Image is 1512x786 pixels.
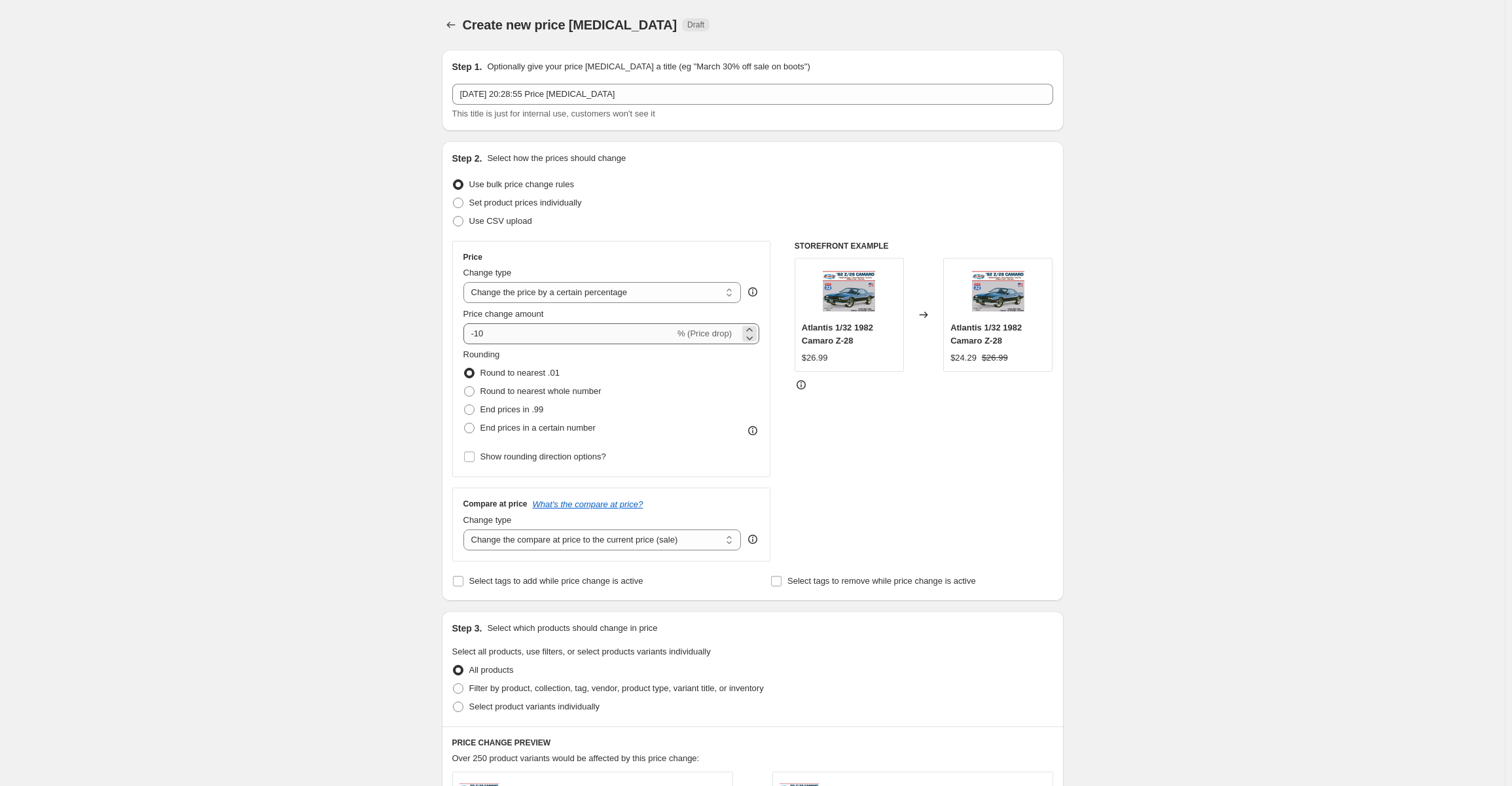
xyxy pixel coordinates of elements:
[677,329,732,338] span: % (Price drop)
[469,198,582,207] span: Set product prices individually
[452,622,482,635] h2: Step 3.
[480,404,544,414] span: End prices in .99
[463,349,500,359] span: Rounding
[452,60,482,73] h2: Step 1.
[533,499,643,509] button: What's the compare at price?
[972,265,1024,317] img: atlantis-132-1982-camaro-z-28-984849_80x.jpg
[469,702,600,711] span: Select product variants individually
[442,16,460,34] button: Price change jobs
[802,351,828,365] div: $26.99
[787,576,976,586] span: Select tags to remove while price change is active
[452,647,711,656] span: Select all products, use filters, or select products variants individually
[463,515,512,525] span: Change type
[463,309,544,319] span: Price change amount
[463,323,675,344] input: -15
[469,179,574,189] span: Use bulk price change rules
[452,84,1053,105] input: 30% off holiday sale
[487,622,657,635] p: Select which products should change in price
[463,499,528,509] h3: Compare at price
[463,18,677,32] span: Create new price [MEDICAL_DATA]
[452,753,700,763] span: Over 250 product variants would be affected by this price change:
[463,268,512,277] span: Change type
[452,152,482,165] h2: Step 2.
[452,738,1053,748] h6: PRICE CHANGE PREVIEW
[746,285,759,298] div: help
[480,386,602,396] span: Round to nearest whole number
[480,423,596,433] span: End prices in a certain number
[950,351,977,365] div: $24.29
[480,368,560,378] span: Round to nearest .01
[452,109,655,118] span: This title is just for internal use, customers won't see it
[480,452,606,461] span: Show rounding direction options?
[950,323,1022,346] span: Atlantis 1/32 1982 Camaro Z-28
[469,683,764,693] span: Filter by product, collection, tag, vendor, product type, variant title, or inventory
[463,252,482,262] h3: Price
[687,20,704,30] span: Draft
[746,533,759,546] div: help
[982,351,1008,365] strike: $26.99
[823,265,875,317] img: atlantis-132-1982-camaro-z-28-984849_80x.jpg
[802,323,873,346] span: Atlantis 1/32 1982 Camaro Z-28
[469,216,532,226] span: Use CSV upload
[469,665,514,675] span: All products
[487,152,626,165] p: Select how the prices should change
[469,576,643,586] span: Select tags to add while price change is active
[487,60,810,73] p: Optionally give your price [MEDICAL_DATA] a title (eg "March 30% off sale on boots")
[795,241,1053,251] h6: STOREFRONT EXAMPLE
